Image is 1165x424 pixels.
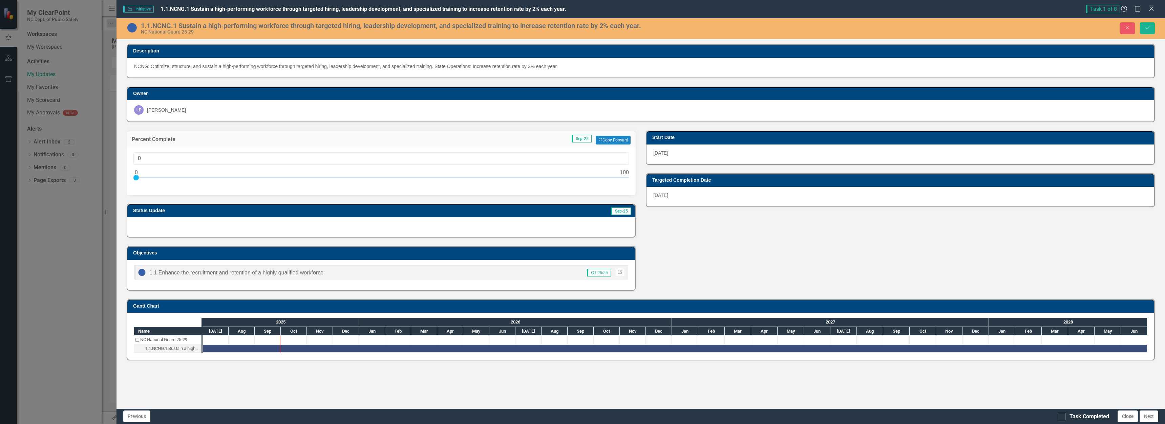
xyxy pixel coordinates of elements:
div: Aug [542,327,568,336]
div: Dec [333,327,359,336]
button: Close [1118,410,1138,422]
h3: Owner [133,91,1151,96]
div: Jul [203,327,229,336]
div: Apr [751,327,778,336]
img: No Information [138,268,146,276]
div: Jan [672,327,698,336]
div: May [778,327,804,336]
span: Sep-25 [572,135,592,142]
div: NC National Guard 25-29 [140,335,187,344]
div: Nov [307,327,333,336]
h3: Percent Complete [132,136,344,142]
div: Mar [1042,327,1068,336]
div: Task: Start date: 2025-07-01 End date: 2028-06-30 [134,344,202,353]
div: [PERSON_NAME] [147,107,186,113]
div: Name [134,327,202,335]
div: Sep [568,327,594,336]
span: 1.1 Enhance the recruitment and retention of a highly qualified workforce [149,270,323,275]
div: 1.1.NCNG.1 Sustain a high-performing workforce through targeted hiring, leadership development, a... [145,344,199,353]
span: 1.1.NCNG.1 Sustain a high-performing workforce through targeted hiring, leadership development, a... [161,6,566,12]
div: Dec [646,327,672,336]
h3: Objectives [133,250,632,255]
div: 2025 [203,318,359,327]
img: No Information [127,22,137,33]
div: 2028 [989,318,1147,327]
div: 2026 [359,318,672,327]
div: Apr [437,327,463,336]
div: Nov [936,327,962,336]
div: Task Completed [1069,413,1109,421]
div: Feb [1015,327,1042,336]
div: Sep [255,327,281,336]
div: 2027 [672,318,989,327]
div: Jun [489,327,515,336]
div: NC National Guard 25-29 [141,29,715,35]
div: Oct [281,327,307,336]
div: Mar [411,327,437,336]
div: Jan [989,327,1015,336]
div: Sep [883,327,910,336]
span: Initiative [123,6,154,13]
div: Jun [1121,327,1147,336]
div: May [1095,327,1121,336]
div: Jul [830,327,857,336]
div: Task: NC National Guard 25-29 Start date: 2025-07-01 End date: 2025-07-02 [134,335,202,344]
h3: Targeted Completion Date [652,178,1151,183]
span: [DATE] [653,150,668,156]
div: May [463,327,489,336]
div: Dec [962,327,989,336]
div: Task: Start date: 2025-07-01 End date: 2028-06-30 [203,345,1147,352]
div: Jan [359,327,385,336]
button: Next [1140,410,1158,422]
div: LP [134,105,144,115]
div: Mar [725,327,751,336]
div: NCNG: Optimize, structure, and sustain a high-performing workforce through targeted hiring, leade... [134,63,1147,70]
button: Copy Forward [596,136,631,144]
div: Oct [594,327,620,336]
div: 1.1.NCNG.1 Sustain a high-performing workforce through targeted hiring, leadership development, a... [141,22,715,29]
div: Aug [229,327,255,336]
div: Jun [804,327,830,336]
h3: Status Update [133,208,436,213]
span: Sep-25 [611,207,631,215]
div: Feb [698,327,725,336]
span: Q1 25/26 [587,269,611,276]
div: NC National Guard 25-29 [134,335,202,344]
h3: Start Date [652,135,1151,140]
button: Previous [123,410,150,422]
div: Jul [515,327,542,336]
div: 1.1.NCNG.1 Sustain a high-performing workforce through targeted hiring, leadership development, a... [134,344,202,353]
span: [DATE] [653,193,668,198]
span: Task 1 of 8 [1086,5,1120,13]
div: Apr [1068,327,1095,336]
div: Nov [620,327,646,336]
div: Feb [385,327,411,336]
div: Aug [857,327,883,336]
h3: Gantt Chart [133,304,1151,309]
div: Oct [910,327,936,336]
h3: Description [133,48,1151,53]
